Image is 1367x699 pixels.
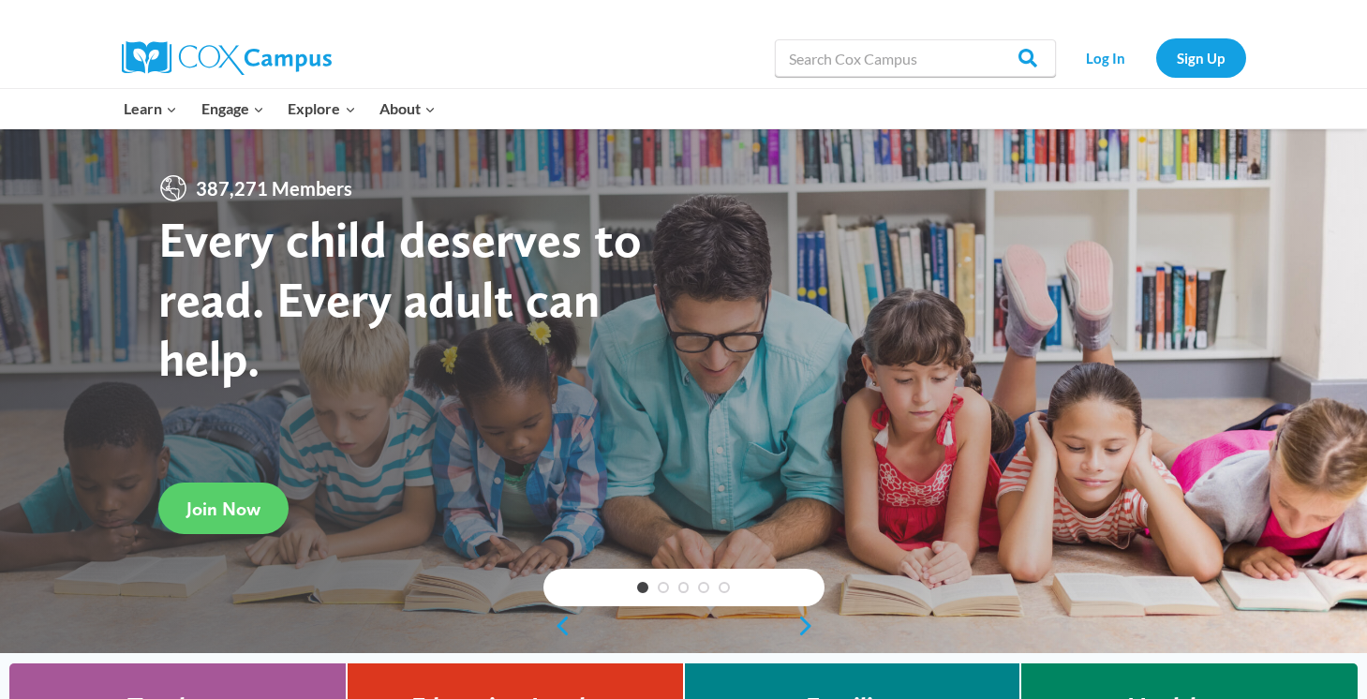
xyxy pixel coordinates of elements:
a: next [796,615,825,637]
a: 4 [698,582,709,593]
span: Explore [288,97,355,121]
div: content slider buttons [543,607,825,645]
span: Join Now [186,498,260,520]
a: 1 [637,582,648,593]
span: 387,271 Members [188,173,360,203]
input: Search Cox Campus [775,39,1056,77]
span: About [379,97,436,121]
a: previous [543,615,572,637]
a: Sign Up [1156,38,1246,77]
a: 5 [719,582,730,593]
nav: Primary Navigation [112,89,448,128]
img: Cox Campus [122,41,332,75]
a: 3 [678,582,690,593]
nav: Secondary Navigation [1065,38,1246,77]
a: Log In [1065,38,1147,77]
span: Learn [124,97,177,121]
strong: Every child deserves to read. Every adult can help. [158,209,642,388]
a: 2 [658,582,669,593]
a: Join Now [158,483,289,534]
span: Engage [201,97,264,121]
